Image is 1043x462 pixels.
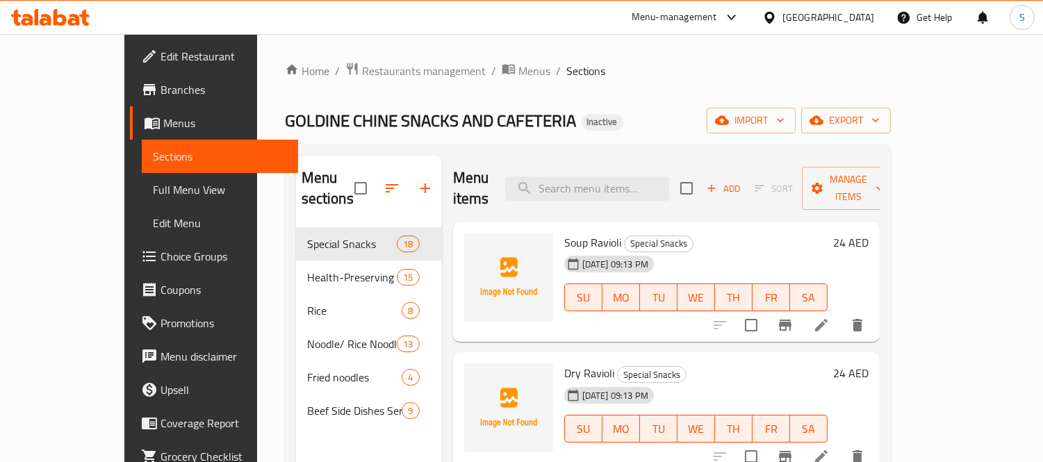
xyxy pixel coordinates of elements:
span: Beef Side Dishes Series [307,402,402,419]
span: S [1019,10,1025,25]
span: Edit Restaurant [161,48,288,65]
a: Edit Menu [142,206,299,240]
span: Menus [518,63,550,79]
button: WE [677,283,715,311]
a: Menu disclaimer [130,340,299,373]
button: export [801,108,891,133]
span: Full Menu View [153,181,288,198]
a: Edit Restaurant [130,40,299,73]
button: import [707,108,796,133]
span: import [718,112,785,129]
span: Select to update [737,311,766,340]
a: Full Menu View [142,173,299,206]
span: Fried noodles [307,369,402,386]
h6: 24 AED [833,233,869,252]
span: Choice Groups [161,248,288,265]
span: export [812,112,880,129]
button: SU [564,283,602,311]
button: SA [790,415,828,443]
span: 18 [397,238,418,251]
button: WE [677,415,715,443]
button: SU [564,415,602,443]
span: Sections [566,63,606,79]
button: TU [640,283,677,311]
a: Sections [142,140,299,173]
button: TH [715,283,753,311]
span: 13 [397,338,418,351]
span: Sort sections [375,172,409,205]
span: Special Snacks [307,236,397,252]
span: SU [570,288,597,308]
div: Special Snacks [617,366,687,383]
span: Promotions [161,315,288,331]
span: Restaurants management [362,63,486,79]
button: FR [753,283,790,311]
h6: 24 AED [833,363,869,383]
span: SU [570,419,597,439]
span: Dry Ravioli [564,363,614,383]
a: Branches [130,73,299,106]
a: Coverage Report [130,406,299,440]
a: Menus [502,62,550,80]
span: Manage items [813,171,884,206]
span: TH [721,419,747,439]
span: Noodle/ Rice Noodle [307,336,397,352]
img: Soup Ravioli [464,233,553,322]
input: search [505,176,669,201]
a: Promotions [130,306,299,340]
span: MO [608,419,634,439]
a: Restaurants management [345,62,486,80]
span: WE [683,419,709,439]
span: [DATE] 09:13 PM [577,389,654,402]
img: Dry Ravioli [464,363,553,452]
a: Coupons [130,273,299,306]
span: TH [721,288,747,308]
span: WE [683,288,709,308]
button: TH [715,415,753,443]
button: SA [790,283,828,311]
span: SA [796,288,822,308]
nav: breadcrumb [285,62,891,80]
span: 15 [397,271,418,284]
div: Health-Preserving Stew Pot Series15 [296,261,442,294]
span: Rice [307,302,402,319]
span: SA [796,419,822,439]
span: Health-Preserving Stew Pot Series [307,269,397,286]
span: Coverage Report [161,415,288,431]
button: TU [640,415,677,443]
span: Add [705,181,742,197]
span: 9 [402,404,418,418]
a: Home [285,63,329,79]
li: / [556,63,561,79]
div: [GEOGRAPHIC_DATA] [782,10,874,25]
span: Branches [161,81,288,98]
li: / [335,63,340,79]
div: Rice8 [296,294,442,327]
div: Fried noodles4 [296,361,442,394]
h2: Menu items [453,167,489,209]
a: Upsell [130,373,299,406]
span: [DATE] 09:13 PM [577,258,654,271]
span: 4 [402,371,418,384]
span: Coupons [161,281,288,298]
span: Soup Ravioli [564,232,621,253]
button: Add [701,178,746,199]
a: Choice Groups [130,240,299,273]
span: Special Snacks [625,236,693,251]
a: Menus [130,106,299,140]
span: Menus [163,115,288,131]
nav: Menu sections [296,222,442,433]
div: items [402,402,419,419]
span: Menu disclaimer [161,348,288,365]
button: FR [753,415,790,443]
div: Menu-management [632,9,717,26]
span: Upsell [161,381,288,398]
a: Edit menu item [813,317,830,333]
button: MO [602,415,640,443]
span: GOLDINE CHINE SNACKS AND CAFETERIA [285,105,576,136]
button: Branch-specific-item [769,308,802,342]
